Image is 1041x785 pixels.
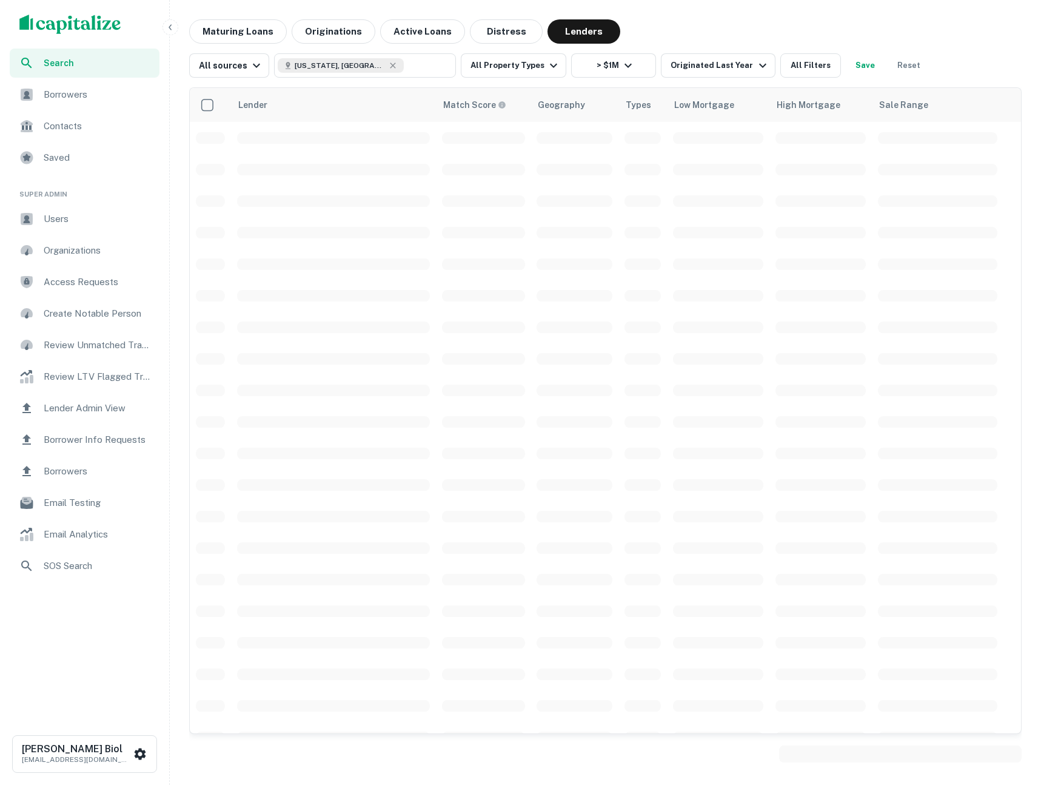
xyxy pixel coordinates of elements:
[295,60,386,71] span: [US_STATE], [GEOGRAPHIC_DATA]
[12,735,157,773] button: [PERSON_NAME] Biol[EMAIL_ADDRESS][DOMAIN_NAME]
[44,275,152,289] span: Access Requests
[10,299,159,328] a: Create Notable Person
[231,88,436,122] th: Lender
[626,98,651,112] div: Types
[44,559,152,573] span: SOS Search
[44,212,152,226] span: Users
[22,754,131,765] p: [EMAIL_ADDRESS][DOMAIN_NAME]
[44,119,152,133] span: Contacts
[10,236,159,265] a: Organizations
[44,464,152,479] span: Borrowers
[980,649,1041,707] iframe: Chat Widget
[780,53,841,78] button: All Filters
[44,338,152,352] span: Review Unmatched Transactions
[44,527,152,542] span: Email Analytics
[22,744,131,754] h6: [PERSON_NAME] Biol
[10,143,159,172] a: Saved
[872,88,1003,122] th: Sale Range
[10,551,159,581] a: SOS Search
[547,19,620,44] button: Lenders
[671,58,769,73] div: Originated Last Year
[189,53,269,78] button: All sources
[19,15,121,34] img: capitalize-logo.png
[44,401,152,416] span: Lender Admin View
[436,88,531,122] th: Capitalize uses an advanced AI algorithm to match your search with the best lender. The match sco...
[199,58,264,73] div: All sources
[380,19,465,44] button: Active Loans
[10,425,159,454] a: Borrower Info Requests
[889,53,928,78] button: Reset
[10,457,159,486] a: Borrowers
[531,88,618,122] th: Geography
[674,98,734,112] div: Low Mortgage
[10,520,159,549] a: Email Analytics
[443,98,506,112] div: Capitalize uses an advanced AI algorithm to match your search with the best lender. The match sco...
[777,98,840,112] div: High Mortgage
[238,98,267,112] div: Lender
[10,331,159,360] a: Review Unmatched Transactions
[879,98,928,112] div: Sale Range
[44,306,152,321] span: Create Notable Person
[461,53,566,78] button: All Property Types
[44,87,152,102] span: Borrowers
[44,56,152,70] span: Search
[44,433,152,447] span: Borrower Info Requests
[44,243,152,258] span: Organizations
[470,19,543,44] button: Distress
[10,175,159,204] li: Super Admin
[189,19,287,44] button: Maturing Loans
[443,98,504,112] h6: Match Score
[661,53,775,78] button: Originated Last Year
[10,204,159,234] a: Users
[10,49,159,78] a: Search
[538,98,585,112] div: Geography
[44,369,152,384] span: Review LTV Flagged Transactions
[667,88,769,122] th: Low Mortgage
[10,488,159,517] a: Email Testing
[846,53,885,78] button: Save your search to get updates of matches that match your search criteria.
[10,268,159,297] a: Access Requests
[10,362,159,391] a: Review LTV Flagged Transactions
[10,394,159,423] a: Lender Admin View
[10,80,159,109] a: Borrowers
[10,112,159,141] a: Contacts
[618,88,667,122] th: Types
[44,496,152,510] span: Email Testing
[769,88,872,122] th: High Mortgage
[292,19,375,44] button: Originations
[44,150,152,165] span: Saved
[571,53,656,78] button: > $1M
